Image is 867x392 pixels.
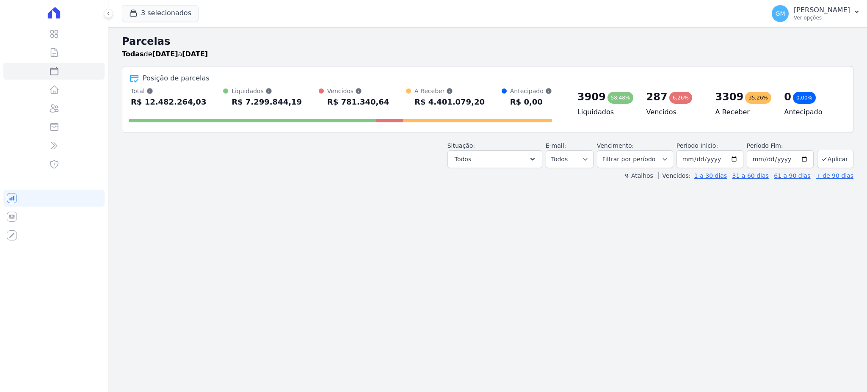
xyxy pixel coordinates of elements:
div: R$ 7.299.844,19 [232,95,302,109]
h4: A Receber [715,107,770,117]
p: de a [122,49,208,59]
div: 0,00% [793,92,816,104]
div: Posição de parcelas [143,73,210,83]
div: 287 [646,90,668,104]
div: Vencidos [327,87,389,95]
p: [PERSON_NAME] [794,6,850,14]
button: 3 selecionados [122,5,199,21]
label: E-mail: [546,142,566,149]
div: Liquidados [232,87,302,95]
div: 58,48% [607,92,634,104]
div: R$ 781.340,64 [327,95,389,109]
a: + de 90 dias [816,172,853,179]
div: 3309 [715,90,743,104]
a: 31 a 60 dias [732,172,769,179]
a: 61 a 90 dias [774,172,810,179]
h4: Liquidados [577,107,633,117]
div: 6,26% [669,92,692,104]
button: Aplicar [817,150,853,168]
button: Todos [447,150,542,168]
div: Total [131,87,206,95]
h4: Antecipado [784,107,839,117]
label: Situação: [447,142,475,149]
label: Vencimento: [597,142,634,149]
strong: Todas [122,50,144,58]
div: Antecipado [510,87,552,95]
div: 0 [784,90,791,104]
label: Período Fim: [747,141,814,150]
label: Vencidos: [658,172,690,179]
div: R$ 4.401.079,20 [414,95,485,109]
h2: Parcelas [122,34,853,49]
button: GM [PERSON_NAME] Ver opções [765,2,867,25]
span: GM [776,11,785,17]
div: R$ 12.482.264,03 [131,95,206,109]
div: 35,26% [745,92,771,104]
span: Todos [455,154,471,164]
p: Ver opções [794,14,850,21]
div: R$ 0,00 [510,95,552,109]
div: A Receber [414,87,485,95]
h4: Vencidos [646,107,702,117]
label: Período Inicío: [676,142,718,149]
a: 1 a 30 dias [694,172,727,179]
strong: [DATE] [152,50,178,58]
strong: [DATE] [182,50,208,58]
div: 3909 [577,90,606,104]
label: ↯ Atalhos [624,172,653,179]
